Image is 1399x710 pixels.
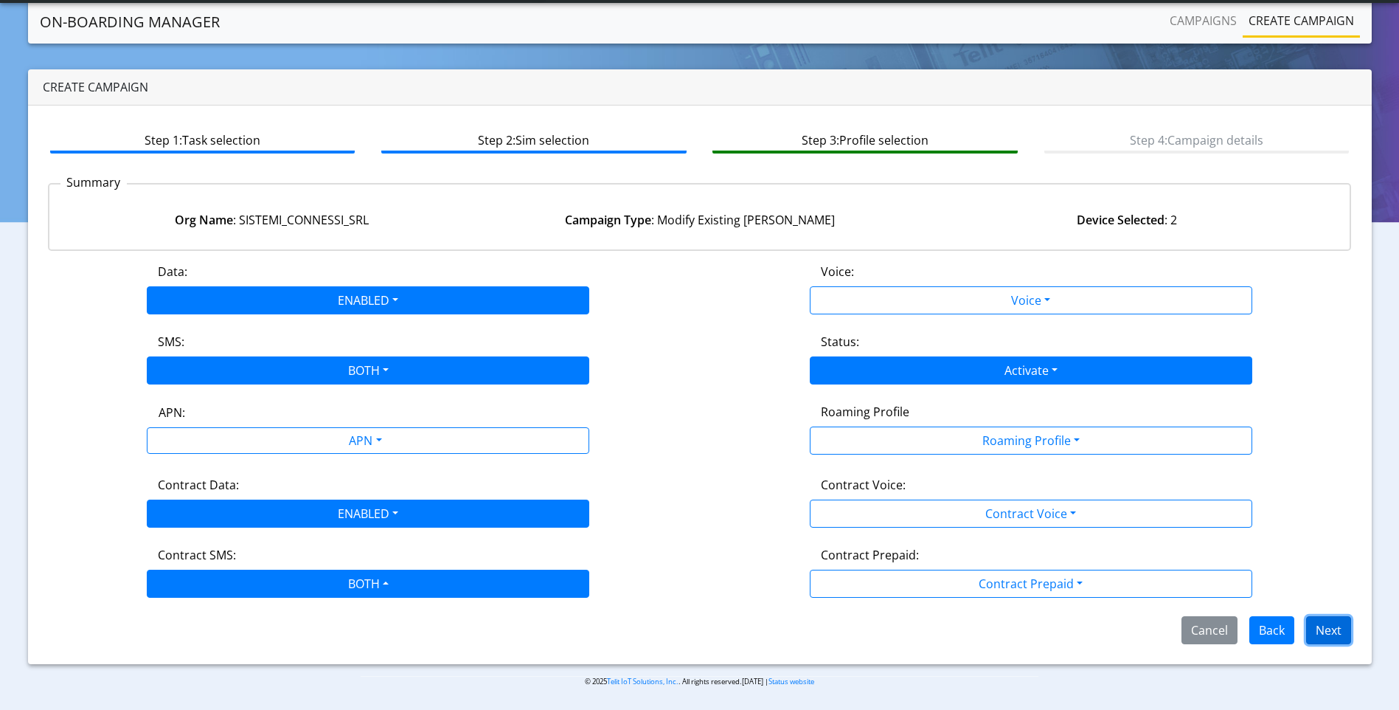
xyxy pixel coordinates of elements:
[810,286,1252,314] button: Voice
[821,476,906,494] label: Contract Voice:
[158,546,236,564] label: Contract SMS:
[821,546,919,564] label: Contract Prepaid:
[810,570,1252,598] button: Contract Prepaid
[147,500,589,528] button: ENABLED
[821,403,909,421] label: Roaming Profile
[913,211,1341,229] div: : 2
[1243,6,1360,35] a: Create campaign
[810,500,1252,528] button: Contract Voice
[147,286,589,314] button: ENABLED
[712,125,1017,154] btn: Step 3: Profile selection
[1181,616,1237,644] button: Cancel
[768,677,814,686] a: Status website
[821,333,859,351] label: Status:
[147,356,589,385] button: BOTH
[28,69,1372,106] div: Create campaign
[158,476,239,494] label: Contract Data:
[1164,6,1243,35] a: Campaigns
[810,427,1252,455] button: Roaming Profile
[131,428,598,457] div: APN
[381,125,686,154] btn: Step 2: Sim selection
[821,263,854,280] label: Voice:
[50,125,355,154] btn: Step 1: Task selection
[147,570,589,598] button: BOTH
[565,212,651,228] strong: Campaign Type
[810,356,1252,385] button: Activate
[175,212,233,228] strong: Org Name
[361,676,1038,687] p: © 2025 . All rights reserved.[DATE] |
[1306,616,1351,644] button: Next
[486,211,914,229] div: : Modify Existing [PERSON_NAME]
[158,263,187,280] label: Data:
[607,677,678,686] a: Telit IoT Solutions, Inc.
[1249,616,1294,644] button: Back
[60,173,127,191] p: Summary
[58,211,486,229] div: : SISTEMI_CONNESSI_SRL
[40,7,220,37] a: On-Boarding Manager
[159,404,185,421] label: APN:
[1044,125,1349,154] btn: Step 4: Campaign details
[1077,212,1164,228] strong: Device Selected
[158,333,184,351] label: SMS:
